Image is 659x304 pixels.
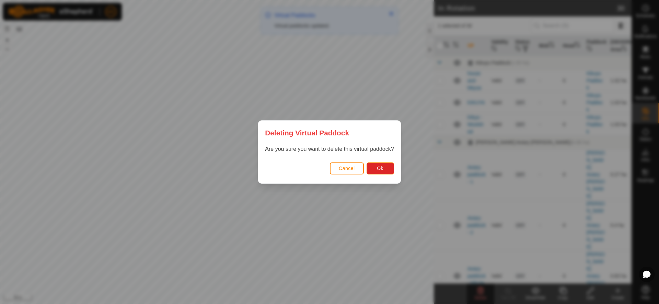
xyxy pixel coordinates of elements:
span: Ok [377,166,383,171]
button: Cancel [330,162,364,174]
p: Are you sure you want to delete this virtual paddock? [265,145,394,153]
button: Ok [367,162,394,174]
span: Cancel [339,166,355,171]
span: Deleting Virtual Paddock [265,127,349,138]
